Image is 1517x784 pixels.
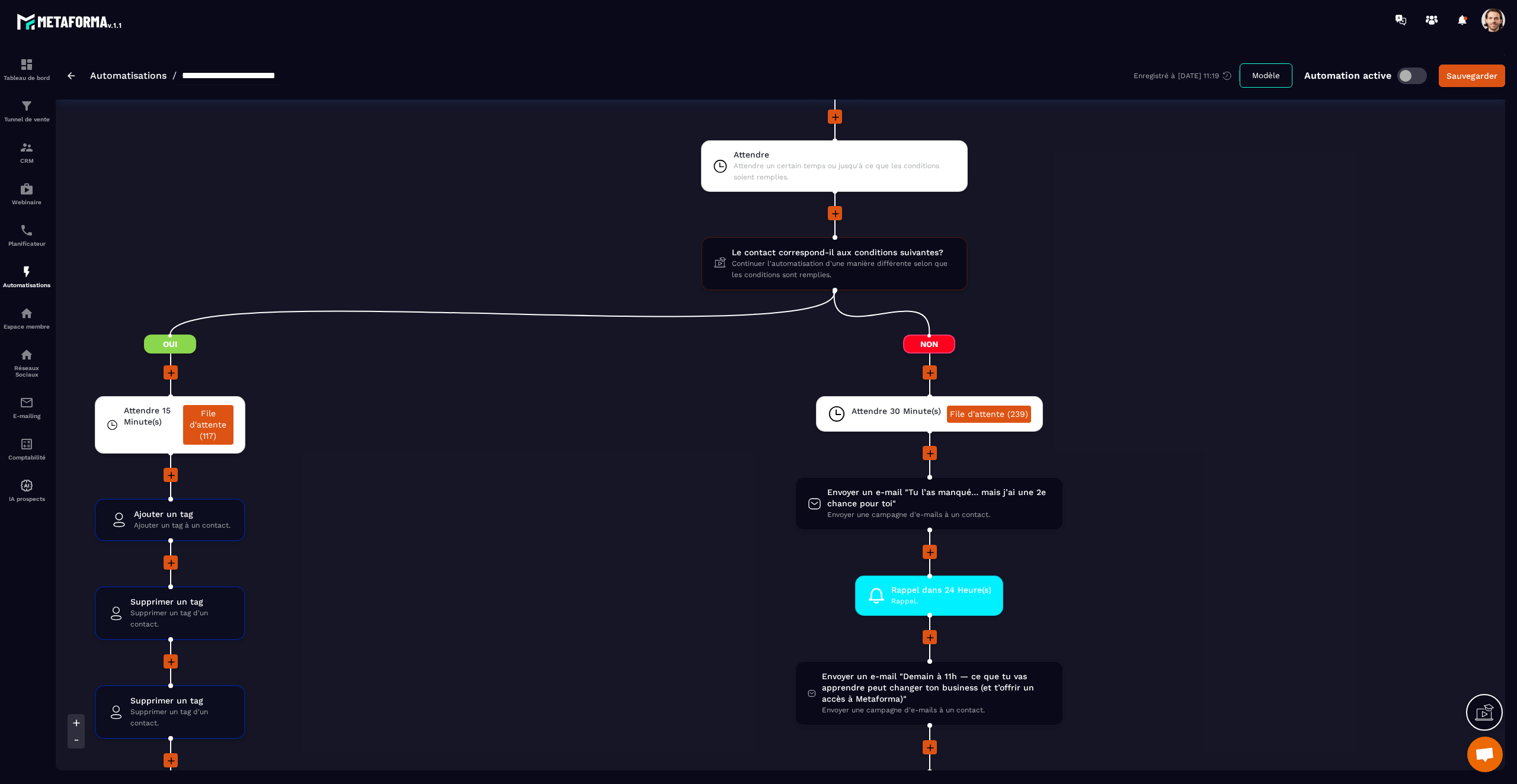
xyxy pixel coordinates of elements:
[3,116,50,123] p: Tunnel de vente
[822,705,1051,716] span: Envoyer une campagne d'e-mails à un contact.
[732,258,955,281] span: Continuer l'automatisation d'une manière différente selon que les conditions sont remplies.
[3,323,50,330] p: Espace membre
[20,57,34,72] img: formation
[3,240,50,247] p: Planificateur
[68,72,75,79] img: arrow
[3,339,50,387] a: social-networksocial-networkRéseaux Sociaux
[20,223,34,237] img: scheduler
[1134,70,1240,81] div: Enregistré à
[172,70,177,81] span: /
[3,428,50,470] a: accountantaccountantComptabilité
[3,365,50,378] p: Réseaux Sociaux
[3,75,50,81] p: Tableau de bord
[130,608,232,630] span: Supprimer un tag d'un contact.
[1178,72,1219,80] p: [DATE] 11:19
[20,437,34,451] img: accountant
[3,413,50,419] p: E-mailing
[183,405,233,445] a: File d'attente (117)
[1240,63,1292,88] button: Modèle
[734,149,956,160] span: Attendre
[1439,65,1505,87] button: Sauvegarder
[20,478,34,493] img: automations
[144,335,196,354] span: Oui
[3,199,50,205] p: Webinaire
[903,335,955,354] span: Non
[124,405,177,428] span: Attendre 15 Minute(s)
[20,348,34,362] img: social-network
[732,247,955,258] span: Le contact correspond-il aux conditions suivantes?
[20,182,34,196] img: automations
[130,596,232,608] span: Supprimer un tag
[3,282,50,288] p: Automatisations
[20,140,34,155] img: formation
[891,584,991,596] span: Rappel dans 24 Heure(s)
[3,90,50,131] a: formationformationTunnel de vente
[130,706,232,729] span: Supprimer un tag d'un contact.
[947,406,1031,423] a: File d'attente (239)
[3,496,50,502] p: IA prospects
[827,487,1051,509] span: Envoyer un e-mail "Tu l’as manqué… mais j’ai une 2e chance pour toi"
[134,509,231,520] span: Ajouter un tag
[20,396,34,410] img: email
[1446,70,1497,82] div: Sauvegarder
[3,297,50,339] a: automationsautomationsEspace membre
[3,173,50,214] a: automationsautomationsWebinaire
[852,406,941,417] span: Attendre 30 Minute(s)
[20,306,34,320] img: automations
[891,596,991,607] span: Rappel.
[17,11,123,32] img: logo
[3,49,50,90] a: formationformationTableau de bord
[734,160,956,183] span: Attendre un certain temps ou jusqu'à ce que les conditions soient remplies.
[822,671,1051,705] span: Envoyer un e-mail "Demain à 11h — ce que tu vas apprendre peut changer ton business (et t’offrir ...
[827,509,1051,520] span: Envoyer une campagne d'e-mails à un contact.
[130,695,232,706] span: Supprimer un tag
[3,131,50,173] a: formationformationCRM
[20,99,34,113] img: formation
[3,214,50,256] a: schedulerschedulerPlanificateur
[3,256,50,297] a: automationsautomationsAutomatisations
[134,520,231,531] span: Ajouter un tag à un contact.
[1467,737,1503,772] a: Open chat
[20,265,34,279] img: automations
[90,70,167,81] a: Automatisations
[3,158,50,164] p: CRM
[1304,70,1391,81] p: Automation active
[3,387,50,428] a: emailemailE-mailing
[3,454,50,461] p: Comptabilité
